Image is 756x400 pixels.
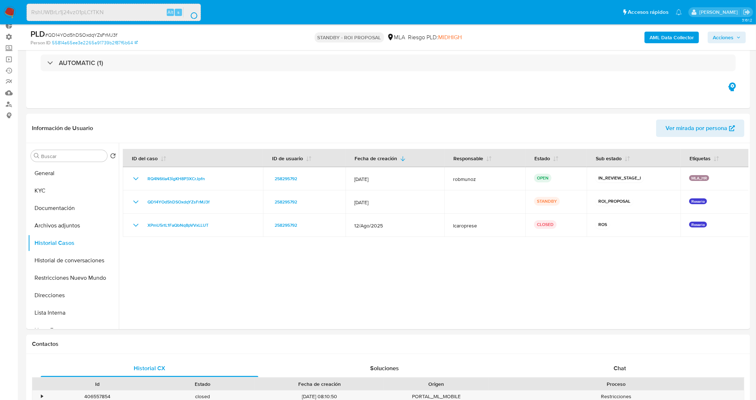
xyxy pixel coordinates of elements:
[370,364,399,372] span: Soluciones
[408,33,462,41] span: Riesgo PLD:
[59,59,103,67] h3: AUTOMATIC (1)
[31,40,50,46] b: Person ID
[28,182,119,199] button: KYC
[28,217,119,234] button: Archivos adjuntos
[155,380,250,388] div: Estado
[50,380,145,388] div: Id
[676,9,682,15] a: Notificaciones
[31,28,45,40] b: PLD
[28,269,119,287] button: Restricciones Nuevo Mundo
[52,40,138,46] a: 55814a65ee3e2265a91739b2f87f6b64
[614,364,626,372] span: Chat
[628,8,668,16] span: Accesos rápidos
[32,125,93,132] h1: Información de Usuario
[656,120,744,137] button: Ver mirada por persona
[650,32,694,43] b: AML Data Collector
[743,8,751,16] a: Salir
[34,153,40,159] button: Buscar
[28,287,119,304] button: Direcciones
[41,54,736,71] div: AUTOMATIC (1)
[28,234,119,252] button: Historial Casos
[708,32,746,43] button: Acciones
[28,252,119,269] button: Historial de conversaciones
[742,17,752,23] span: 3.161.2
[28,199,119,217] button: Documentación
[666,120,727,137] span: Ver mirada por persona
[713,32,733,43] span: Acciones
[45,31,117,39] span: # QD14YOd5hDSOxdqYZsFrMJ3f
[27,8,201,17] input: Buscar usuario o caso...
[183,7,198,17] button: search-icon
[134,364,165,372] span: Historial CX
[28,165,119,182] button: General
[41,153,104,159] input: Buscar
[699,9,740,16] p: leandro.caroprese@mercadolibre.com
[41,393,43,400] div: •
[167,9,173,16] span: Alt
[438,33,462,41] span: MIDHIGH
[28,304,119,322] button: Lista Interna
[494,380,739,388] div: Proceso
[389,380,484,388] div: Origen
[110,153,116,161] button: Volver al orden por defecto
[644,32,699,43] button: AML Data Collector
[28,322,119,339] button: Listas Externas
[32,340,744,348] h1: Contactos
[315,32,384,43] p: STANDBY - ROI PROPOSAL
[260,380,379,388] div: Fecha de creación
[387,33,405,41] div: MLA
[177,9,179,16] span: s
